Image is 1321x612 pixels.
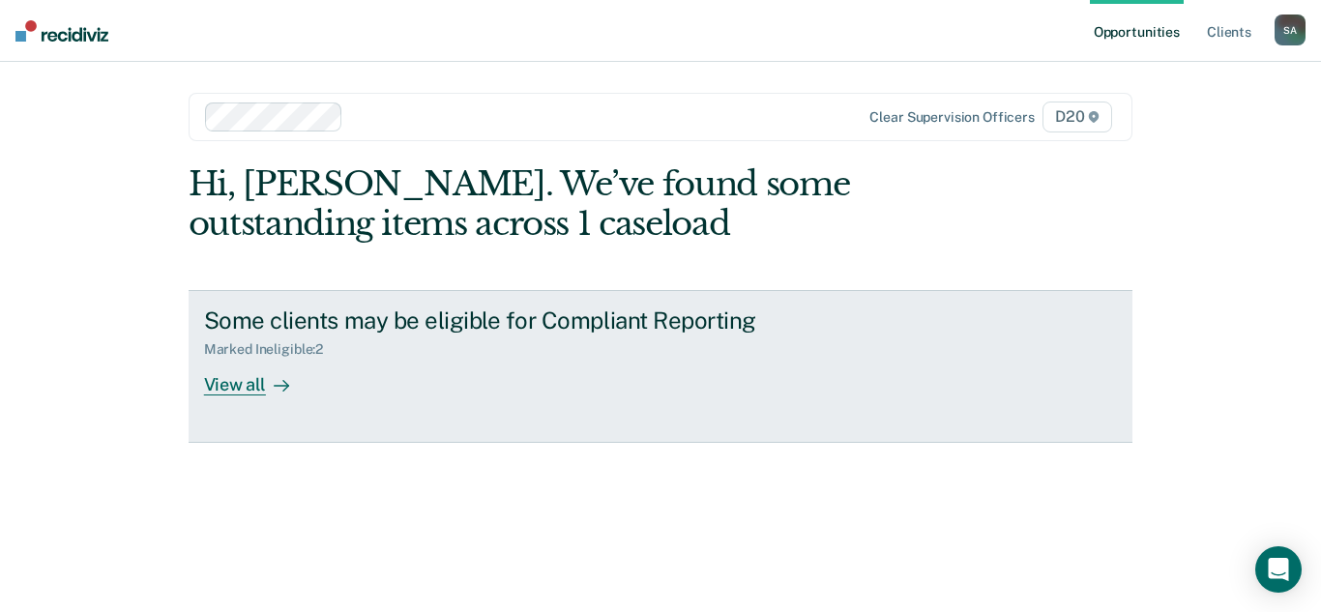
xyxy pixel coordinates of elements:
[1255,546,1302,593] div: Open Intercom Messenger
[1275,15,1306,45] div: S A
[189,164,944,244] div: Hi, [PERSON_NAME]. We’ve found some outstanding items across 1 caseload
[869,109,1034,126] div: Clear supervision officers
[1275,15,1306,45] button: SA
[189,290,1133,443] a: Some clients may be eligible for Compliant ReportingMarked Ineligible:2View all
[204,358,312,395] div: View all
[204,306,883,335] div: Some clients may be eligible for Compliant Reporting
[204,341,338,358] div: Marked Ineligible : 2
[15,20,108,42] img: Recidiviz
[1042,102,1112,132] span: D20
